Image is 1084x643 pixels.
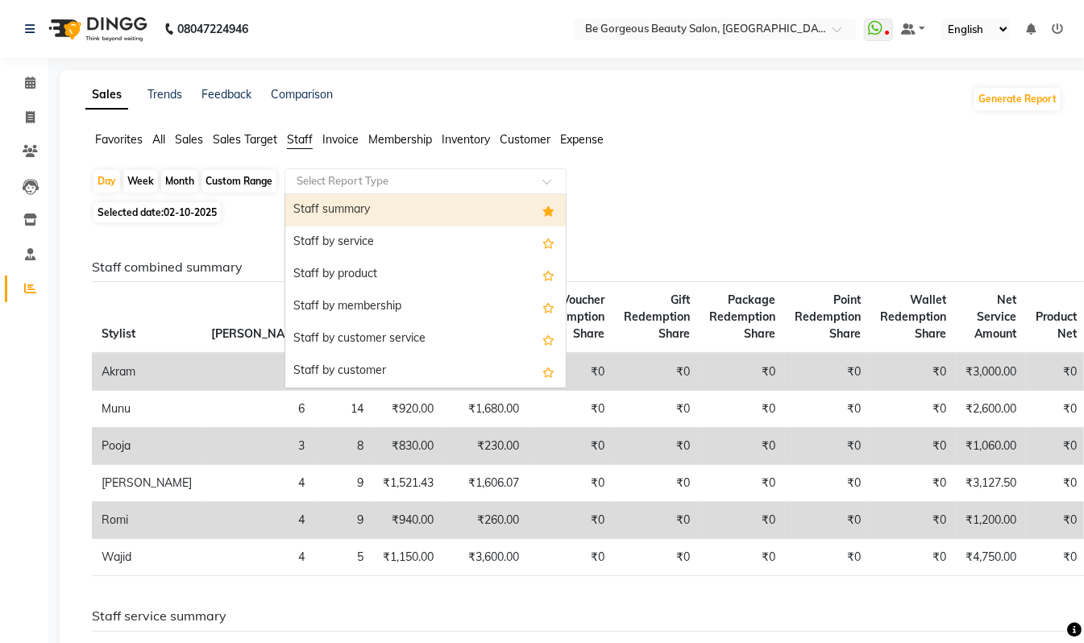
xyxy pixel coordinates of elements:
td: ₹0 [785,502,870,539]
span: Product Net [1036,309,1077,341]
span: All [152,132,165,147]
td: ₹4,750.00 [956,539,1026,576]
span: Invoice [322,132,359,147]
td: 9 [314,465,373,502]
span: Inventory [442,132,490,147]
td: ₹2,600.00 [956,391,1026,428]
td: Pooja [92,428,201,465]
td: ₹0 [870,465,956,502]
td: 8 [314,428,373,465]
td: ₹1,200.00 [956,502,1026,539]
td: ₹0 [700,428,785,465]
td: ₹0 [614,353,700,391]
td: ₹0 [785,465,870,502]
td: ₹260.00 [443,502,529,539]
td: ₹0 [700,353,785,391]
td: ₹3,000.00 [956,353,1026,391]
td: ₹0 [529,428,614,465]
td: ₹0 [614,539,700,576]
a: Feedback [201,87,251,102]
b: 08047224946 [177,6,248,52]
td: ₹1,606.07 [443,465,529,502]
td: 3 [201,353,314,391]
td: ₹1,060.00 [956,428,1026,465]
td: 3 [201,428,314,465]
div: Staff by service [285,226,566,259]
td: 4 [201,465,314,502]
span: Favorites [95,132,143,147]
span: Expense [560,132,604,147]
span: Sales Target [213,132,277,147]
td: ₹0 [785,353,870,391]
td: ₹0 [870,428,956,465]
td: ₹0 [785,428,870,465]
td: ₹0 [785,539,870,576]
td: [PERSON_NAME] [92,465,201,502]
td: Romi [92,502,201,539]
td: ₹0 [700,465,785,502]
td: ₹1,680.00 [443,391,529,428]
td: 14 [314,391,373,428]
span: Add this report to Favorites List [542,297,554,317]
td: ₹0 [529,465,614,502]
td: ₹0 [870,353,956,391]
div: Staff by customer service [285,323,566,355]
span: Added to Favorites [542,201,554,220]
td: ₹0 [529,539,614,576]
td: ₹0 [614,391,700,428]
td: ₹830.00 [373,428,443,465]
td: 6 [201,391,314,428]
td: ₹1,521.43 [373,465,443,502]
td: Munu [92,391,201,428]
ng-dropdown-panel: Options list [284,193,567,388]
td: Wajid [92,539,201,576]
td: 4 [201,502,314,539]
button: Generate Report [974,88,1061,110]
td: ₹0 [529,502,614,539]
td: Akram [92,353,201,391]
td: ₹0 [614,465,700,502]
td: ₹0 [614,502,700,539]
div: Staff by membership [285,291,566,323]
td: ₹920.00 [373,391,443,428]
td: ₹0 [529,391,614,428]
td: 4 [201,539,314,576]
td: ₹1,150.00 [373,539,443,576]
div: Custom Range [201,170,276,193]
div: Staff by product [285,259,566,291]
span: Add this report to Favorites List [542,362,554,381]
span: Add this report to Favorites List [542,265,554,284]
span: Customer [500,132,550,147]
span: Add this report to Favorites List [542,233,554,252]
td: ₹940.00 [373,502,443,539]
td: ₹0 [870,502,956,539]
div: Staff by customer [285,355,566,388]
td: ₹230.00 [443,428,529,465]
span: Package Redemption Share [709,292,775,341]
span: Stylist [102,326,135,341]
a: Sales [85,81,128,110]
td: ₹0 [614,428,700,465]
span: Staff [287,132,313,147]
span: Voucher Redemption Share [538,292,604,341]
td: ₹0 [529,353,614,391]
div: Staff summary [285,194,566,226]
span: Net Service Amount [974,292,1016,341]
span: Selected date: [93,202,221,222]
span: Membership [368,132,432,147]
td: ₹0 [700,391,785,428]
div: Week [123,170,158,193]
span: [PERSON_NAME] [211,326,305,341]
td: ₹3,127.50 [956,465,1026,502]
span: Sales [175,132,203,147]
span: Point Redemption Share [795,292,861,341]
td: ₹0 [870,539,956,576]
span: 02-10-2025 [164,206,217,218]
td: ₹3,600.00 [443,539,529,576]
div: Month [161,170,198,193]
span: Wallet Redemption Share [880,292,946,341]
td: ₹0 [785,391,870,428]
a: Comparison [271,87,333,102]
td: ₹0 [870,391,956,428]
td: 5 [314,539,373,576]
